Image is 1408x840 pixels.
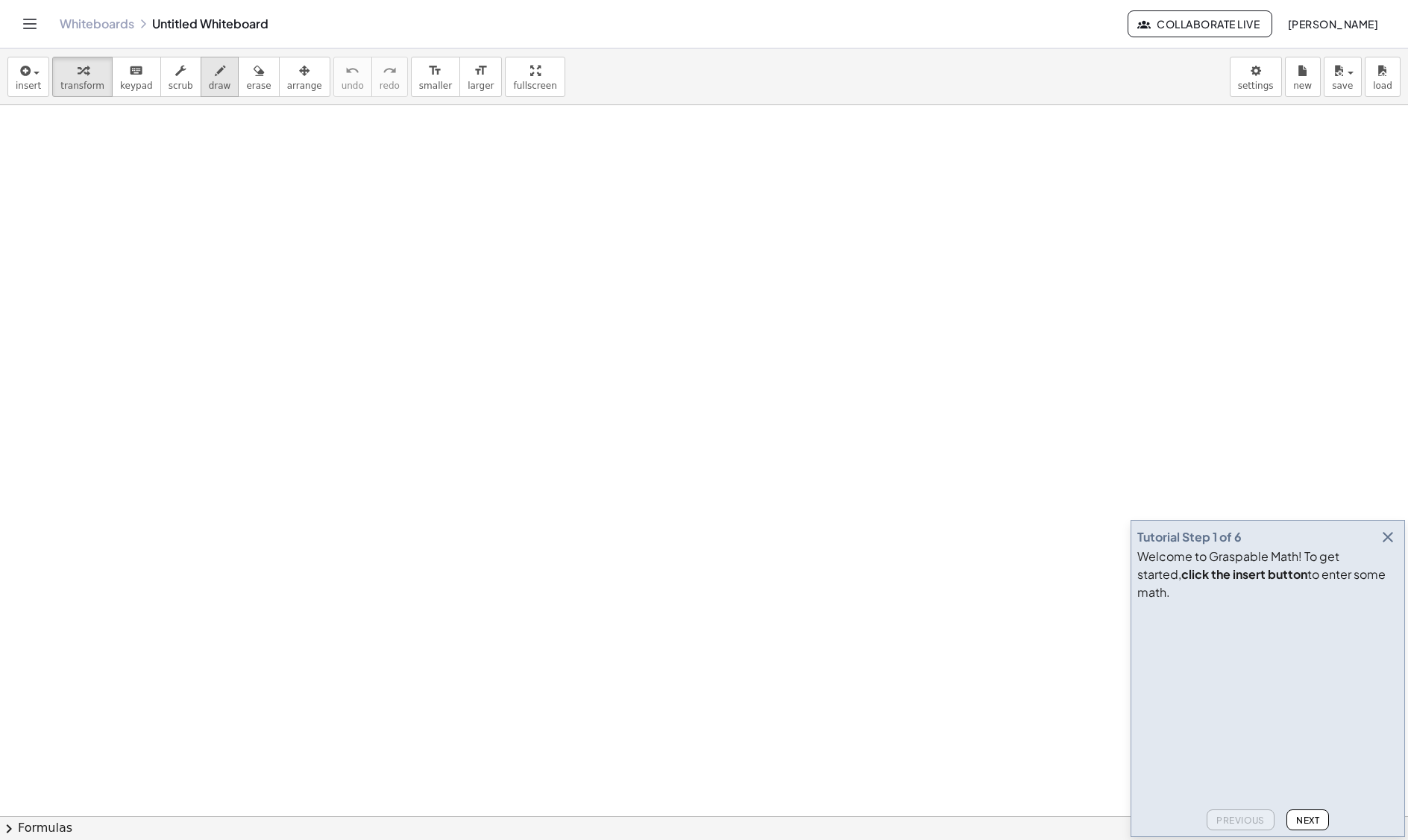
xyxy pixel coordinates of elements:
button: save [1324,57,1362,97]
button: scrub [160,57,201,97]
button: fullscreen [505,57,565,97]
div: Tutorial Step 1 of 6 [1137,528,1242,546]
span: load [1373,81,1392,91]
span: fullscreen [513,81,556,91]
button: [PERSON_NAME] [1275,10,1390,37]
button: load [1365,57,1401,97]
button: arrange [279,57,330,97]
span: smaller [419,81,452,91]
button: new [1285,57,1321,97]
span: insert [16,81,41,91]
button: redoredo [371,57,408,97]
i: format_size [428,62,442,80]
button: format_sizesmaller [411,57,460,97]
button: settings [1230,57,1282,97]
span: erase [246,81,271,91]
b: click the insert button [1181,566,1307,582]
span: keypad [120,81,153,91]
span: scrub [169,81,193,91]
span: transform [60,81,104,91]
span: draw [209,81,231,91]
button: keyboardkeypad [112,57,161,97]
a: Whiteboards [60,16,134,31]
button: erase [238,57,279,97]
span: settings [1238,81,1274,91]
button: format_sizelarger [459,57,502,97]
span: Next [1296,815,1319,826]
span: new [1293,81,1312,91]
span: redo [380,81,400,91]
span: Collaborate Live [1140,17,1260,31]
i: redo [383,62,397,80]
span: save [1332,81,1353,91]
i: keyboard [129,62,143,80]
span: larger [468,81,494,91]
span: arrange [287,81,322,91]
button: Collaborate Live [1128,10,1272,37]
span: [PERSON_NAME] [1287,17,1378,31]
button: insert [7,57,49,97]
button: transform [52,57,113,97]
button: Toggle navigation [18,12,42,36]
i: undo [345,62,359,80]
div: Welcome to Graspable Math! To get started, to enter some math. [1137,548,1398,601]
button: draw [201,57,239,97]
button: Next [1286,809,1329,830]
span: undo [342,81,364,91]
i: format_size [474,62,488,80]
button: undoundo [333,57,372,97]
